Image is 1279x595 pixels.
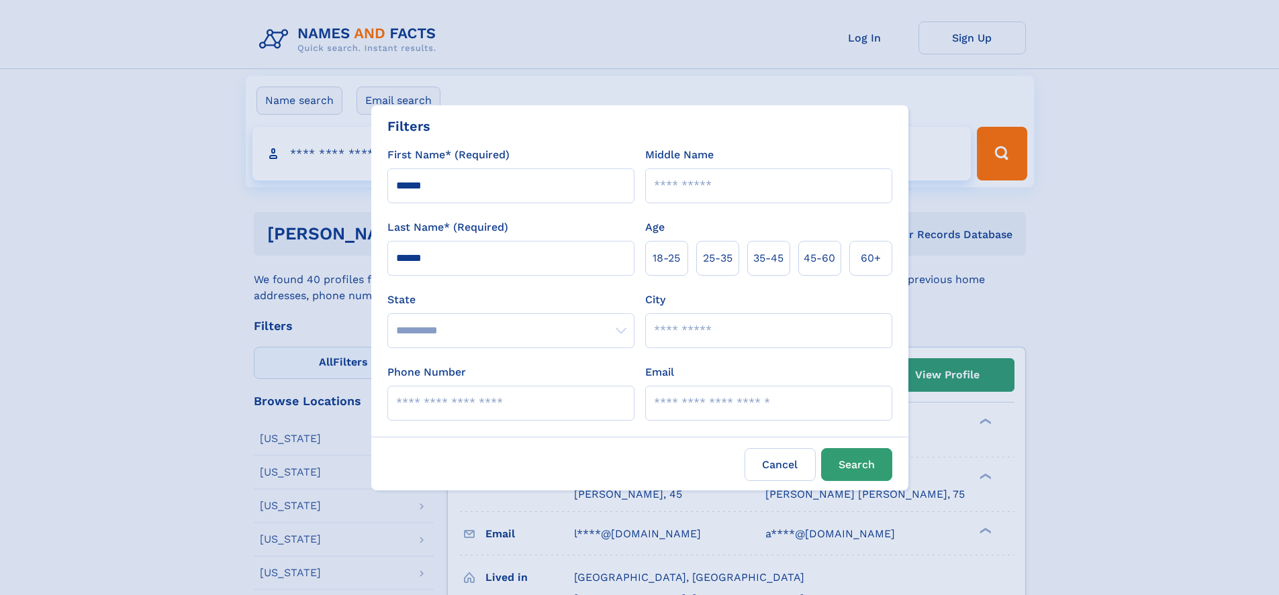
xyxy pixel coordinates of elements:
[703,250,732,266] span: 25‑35
[861,250,881,266] span: 60+
[387,364,466,380] label: Phone Number
[645,292,665,308] label: City
[804,250,835,266] span: 45‑60
[387,116,430,136] div: Filters
[645,147,714,163] label: Middle Name
[645,219,665,235] label: Age
[387,147,510,163] label: First Name* (Required)
[821,448,892,481] button: Search
[753,250,784,266] span: 35‑45
[387,219,508,235] label: Last Name* (Required)
[645,364,674,380] label: Email
[653,250,680,266] span: 18‑25
[387,292,634,308] label: State
[745,448,816,481] label: Cancel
